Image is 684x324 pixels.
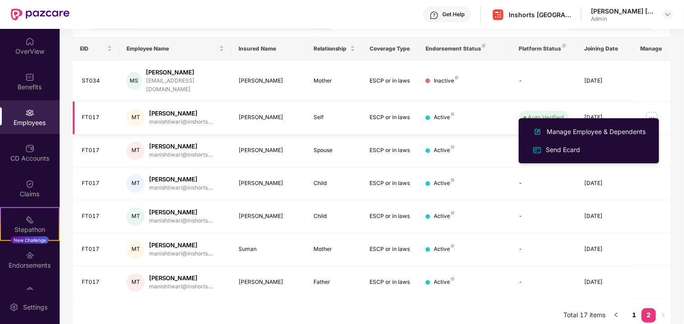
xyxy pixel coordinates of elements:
[451,277,454,281] img: svg+xml;base64,PHN2ZyB4bWxucz0iaHR0cDovL3d3dy53My5vcmcvMjAwMC9zdmciIHdpZHRoPSI4IiBoZWlnaHQ9IjgiIH...
[82,146,112,155] div: FT017
[149,118,213,126] div: manishtiwari@inshorts....
[370,212,411,221] div: ESCP or in laws
[434,212,454,221] div: Active
[149,217,213,225] div: manishtiwari@inshorts....
[434,278,454,287] div: Active
[627,308,642,323] li: 1
[434,113,454,122] div: Active
[25,180,34,189] img: svg+xml;base64,PHN2ZyBpZD0iQ2xhaW0iIHhtbG5zPSJodHRwOi8vd3d3LnczLm9yZy8yMDAwL3N2ZyIgd2lkdGg9IjIwIi...
[512,266,577,299] td: -
[149,274,213,282] div: [PERSON_NAME]
[25,251,34,260] img: svg+xml;base64,PHN2ZyBpZD0iRW5kb3JzZW1lbnRzIiB4bWxucz0iaHR0cDovL3d3dy53My5vcmcvMjAwMC9zdmciIHdpZH...
[584,179,626,188] div: [DATE]
[528,113,564,122] div: Auto Verified
[239,179,299,188] div: [PERSON_NAME]
[512,167,577,200] td: -
[314,278,355,287] div: Father
[314,245,355,254] div: Mother
[119,37,231,61] th: Employee Name
[25,37,34,46] img: svg+xml;base64,PHN2ZyBpZD0iSG9tZSIgeG1sbnM9Imh0dHA6Ly93d3cudzMub3JnLzIwMDAvc3ZnIiB3aWR0aD0iMjAiIG...
[584,113,626,122] div: [DATE]
[512,233,577,266] td: -
[370,146,411,155] div: ESCP or in laws
[149,109,213,118] div: [PERSON_NAME]
[306,37,362,61] th: Relationship
[25,73,34,82] img: svg+xml;base64,PHN2ZyBpZD0iQmVuZWZpdHMiIHhtbG5zPSJodHRwOi8vd3d3LnczLm9yZy8yMDAwL3N2ZyIgd2lkdGg9Ij...
[126,109,145,127] div: MT
[430,11,439,20] img: svg+xml;base64,PHN2ZyBpZD0iSGVscC0zMngzMiIgeG1sbnM9Imh0dHA6Ly93d3cudzMub3JnLzIwMDAvc3ZnIiB3aWR0aD...
[126,175,145,193] div: MT
[584,77,626,85] div: [DATE]
[362,37,418,61] th: Coverage Type
[664,11,671,18] img: svg+xml;base64,PHN2ZyBpZD0iRHJvcGRvd24tMzJ4MzIiIHhtbG5zPSJodHRwOi8vd3d3LnczLm9yZy8yMDAwL3N2ZyIgd2...
[563,308,605,323] li: Total 17 items
[126,273,145,292] div: MT
[519,45,570,52] div: Platform Status
[370,245,411,254] div: ESCP or in laws
[149,184,213,192] div: manishtiwari@inshorts....
[584,212,626,221] div: [DATE]
[149,250,213,258] div: manishtiwari@inshorts....
[1,225,59,234] div: Stepathon
[656,308,670,323] li: Next Page
[451,145,454,149] img: svg+xml;base64,PHN2ZyB4bWxucz0iaHR0cDovL3d3dy53My5vcmcvMjAwMC9zdmciIHdpZHRoPSI4IiBoZWlnaHQ9IjgiIH...
[239,113,299,122] div: [PERSON_NAME]
[314,146,355,155] div: Spouse
[149,282,213,291] div: manishtiwari@inshorts....
[231,37,306,61] th: Insured Name
[584,245,626,254] div: [DATE]
[442,11,464,18] div: Get Help
[562,44,566,47] img: svg+xml;base64,PHN2ZyB4bWxucz0iaHR0cDovL3d3dy53My5vcmcvMjAwMC9zdmciIHdpZHRoPSI4IiBoZWlnaHQ9IjgiIH...
[11,236,49,244] div: New Challenge
[642,308,656,323] li: 2
[149,241,213,250] div: [PERSON_NAME]
[146,68,225,77] div: [PERSON_NAME]
[314,179,355,188] div: Child
[577,37,633,61] th: Joining Date
[239,245,299,254] div: Suman
[149,175,213,184] div: [PERSON_NAME]
[451,211,454,215] img: svg+xml;base64,PHN2ZyB4bWxucz0iaHR0cDovL3d3dy53My5vcmcvMjAwMC9zdmciIHdpZHRoPSI4IiBoZWlnaHQ9IjgiIH...
[314,45,348,52] span: Relationship
[370,278,411,287] div: ESCP or in laws
[455,76,459,79] img: svg+xml;base64,PHN2ZyB4bWxucz0iaHR0cDovL3d3dy53My5vcmcvMjAwMC9zdmciIHdpZHRoPSI4IiBoZWlnaHQ9IjgiIH...
[633,37,670,61] th: Manage
[146,77,225,94] div: [EMAIL_ADDRESS][DOMAIN_NAME]
[314,113,355,122] div: Self
[9,303,19,312] img: svg+xml;base64,PHN2ZyBpZD0iU2V0dGluZy0yMHgyMCIgeG1sbnM9Imh0dHA6Ly93d3cudzMub3JnLzIwMDAvc3ZnIiB3aW...
[627,308,642,322] a: 1
[82,179,112,188] div: FT017
[434,146,454,155] div: Active
[509,10,572,19] div: Inshorts [GEOGRAPHIC_DATA] Advertising And Services Private Limited
[492,8,505,21] img: Inshorts%20Logo.png
[25,108,34,117] img: svg+xml;base64,PHN2ZyBpZD0iRW1wbG95ZWVzIiB4bWxucz0iaHR0cDovL3d3dy53My5vcmcvMjAwMC9zdmciIHdpZHRoPS...
[370,113,411,122] div: ESCP or in laws
[82,77,112,85] div: ST034
[451,244,454,248] img: svg+xml;base64,PHN2ZyB4bWxucz0iaHR0cDovL3d3dy53My5vcmcvMjAwMC9zdmciIHdpZHRoPSI4IiBoZWlnaHQ9IjgiIH...
[426,45,505,52] div: Endorsement Status
[25,287,34,296] img: svg+xml;base64,PHN2ZyBpZD0iTXlfT3JkZXJzIiBkYXRhLW5hbWU9Ik15IE9yZGVycyIgeG1sbnM9Imh0dHA6Ly93d3cudz...
[434,179,454,188] div: Active
[11,9,70,20] img: New Pazcare Logo
[451,112,454,116] img: svg+xml;base64,PHN2ZyB4bWxucz0iaHR0cDovL3d3dy53My5vcmcvMjAwMC9zdmciIHdpZHRoPSI4IiBoZWlnaHQ9IjgiIH...
[532,126,543,137] img: svg+xml;base64,PHN2ZyB4bWxucz0iaHR0cDovL3d3dy53My5vcmcvMjAwMC9zdmciIHhtbG5zOnhsaW5rPSJodHRwOi8vd3...
[126,241,145,259] div: MT
[609,308,623,323] li: Previous Page
[544,145,582,155] div: Send Ecard
[661,312,666,318] span: right
[239,278,299,287] div: [PERSON_NAME]
[149,151,213,159] div: manishtiwari@inshorts....
[80,45,105,52] span: EID
[512,134,577,167] td: -
[239,146,299,155] div: [PERSON_NAME]
[642,308,656,322] a: 2
[512,61,577,102] td: -
[370,77,411,85] div: ESCP or in laws
[73,37,119,61] th: EID
[434,77,459,85] div: Inactive
[149,208,213,217] div: [PERSON_NAME]
[126,208,145,226] div: MT
[82,212,112,221] div: FT017
[126,142,145,160] div: MT
[584,278,626,287] div: [DATE]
